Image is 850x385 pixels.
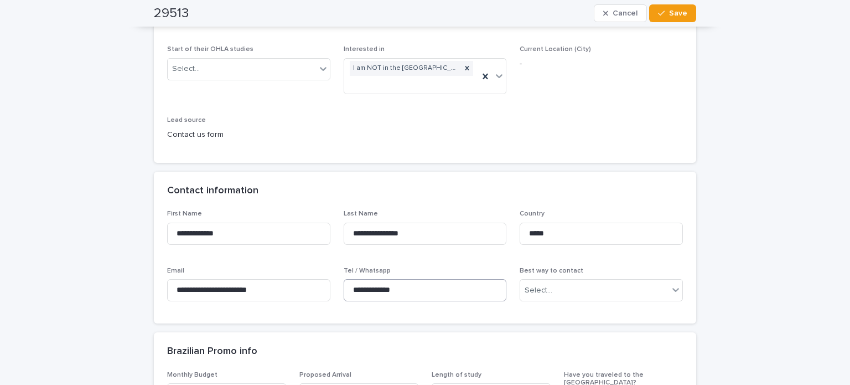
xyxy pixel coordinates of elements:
[669,9,687,17] span: Save
[613,9,637,17] span: Cancel
[520,268,583,274] span: Best way to contact
[344,46,385,53] span: Interested in
[167,185,258,197] h2: Contact information
[167,117,206,124] span: Lead source
[344,211,378,217] span: Last Name
[167,372,217,378] span: Monthly Budget
[520,46,591,53] span: Current Location (City)
[520,58,683,70] p: -
[154,6,189,22] h2: 29513
[167,346,257,358] h2: Brazilian Promo info
[432,372,481,378] span: Length of study
[172,63,200,75] div: Select...
[525,285,552,296] div: Select...
[167,129,330,141] p: Contact us form
[649,4,696,22] button: Save
[167,46,253,53] span: Start of their OHLA studies
[520,211,545,217] span: Country
[299,372,351,378] span: Proposed Arrival
[167,211,202,217] span: First Name
[594,4,647,22] button: Cancel
[167,268,184,274] span: Email
[344,268,391,274] span: Tel / Whatsapp
[350,61,462,76] div: I am NOT in the [GEOGRAPHIC_DATA] and I want to apply for an [DEMOGRAPHIC_DATA]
